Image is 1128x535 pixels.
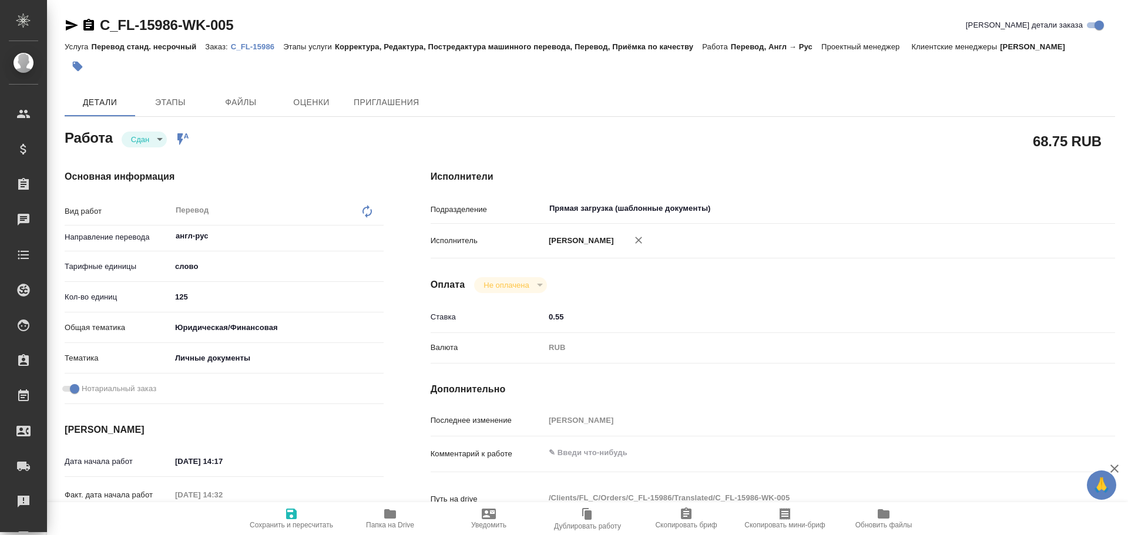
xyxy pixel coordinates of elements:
[545,308,1058,325] input: ✎ Введи что-нибудь
[171,288,384,305] input: ✎ Введи что-нибудь
[122,132,167,147] div: Сдан
[100,17,233,33] a: C_FL-15986-WK-005
[171,453,274,470] input: ✎ Введи что-нибудь
[545,338,1058,358] div: RUB
[966,19,1083,31] span: [PERSON_NAME] детали заказа
[65,42,91,51] p: Услуга
[354,95,419,110] span: Приглашения
[231,41,283,51] a: C_FL-15986
[439,502,538,535] button: Уведомить
[82,383,156,395] span: Нотариальный заказ
[431,415,545,426] p: Последнее изменение
[242,502,341,535] button: Сохранить и пересчитать
[65,261,171,272] p: Тарифные единицы
[431,382,1115,396] h4: Дополнительно
[431,170,1115,184] h4: Исполнители
[637,502,736,535] button: Скопировать бриф
[545,412,1058,429] input: Пустое поле
[480,280,532,290] button: Не оплачена
[65,18,79,32] button: Скопировать ссылку для ЯМессенджера
[431,278,465,292] h4: Оплата
[431,493,545,505] p: Путь на drive
[72,95,128,110] span: Детали
[731,42,821,51] p: Перевод, Англ → Рус
[554,522,621,530] span: Дублировать работу
[205,42,230,51] p: Заказ:
[171,486,274,503] input: Пустое поле
[366,521,414,529] span: Папка на Drive
[1000,42,1074,51] p: [PERSON_NAME]
[655,521,717,529] span: Скопировать бриф
[1052,207,1054,210] button: Open
[626,227,652,253] button: Удалить исполнителя
[127,134,153,144] button: Сдан
[250,521,333,529] span: Сохранить и пересчитать
[855,521,912,529] span: Обновить файлы
[283,42,335,51] p: Этапы услуги
[65,489,171,501] p: Факт. дата начала работ
[171,348,384,368] div: Личные документы
[377,235,380,237] button: Open
[213,95,269,110] span: Файлы
[65,231,171,243] p: Направление перевода
[335,42,702,51] p: Корректура, Редактура, Постредактура машинного перевода, Перевод, Приёмка по качеству
[545,488,1058,508] textarea: /Clients/FL_C/Orders/C_FL-15986/Translated/C_FL-15986-WK-005
[341,502,439,535] button: Папка на Drive
[431,204,545,216] p: Подразделение
[1092,473,1112,497] span: 🙏
[65,352,171,364] p: Тематика
[65,291,171,303] p: Кол-во единиц
[65,322,171,334] p: Общая тематика
[911,42,1000,51] p: Клиентские менеджеры
[1033,131,1102,151] h2: 68.75 RUB
[171,257,384,277] div: слово
[431,311,545,323] p: Ставка
[736,502,834,535] button: Скопировать мини-бриф
[702,42,731,51] p: Работа
[474,277,546,293] div: Сдан
[821,42,902,51] p: Проектный менеджер
[431,235,545,247] p: Исполнитель
[431,448,545,460] p: Комментарий к работе
[65,53,90,79] button: Добавить тэг
[65,126,113,147] h2: Работа
[82,18,96,32] button: Скопировать ссылку
[538,502,637,535] button: Дублировать работу
[171,318,384,338] div: Юридическая/Финансовая
[231,42,283,51] p: C_FL-15986
[471,521,506,529] span: Уведомить
[744,521,825,529] span: Скопировать мини-бриф
[431,342,545,354] p: Валюта
[65,170,384,184] h4: Основная информация
[142,95,199,110] span: Этапы
[834,502,933,535] button: Обновить файлы
[65,456,171,467] p: Дата начала работ
[65,423,384,437] h4: [PERSON_NAME]
[1087,470,1116,500] button: 🙏
[91,42,205,51] p: Перевод станд. несрочный
[283,95,340,110] span: Оценки
[65,206,171,217] p: Вид работ
[545,235,614,247] p: [PERSON_NAME]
